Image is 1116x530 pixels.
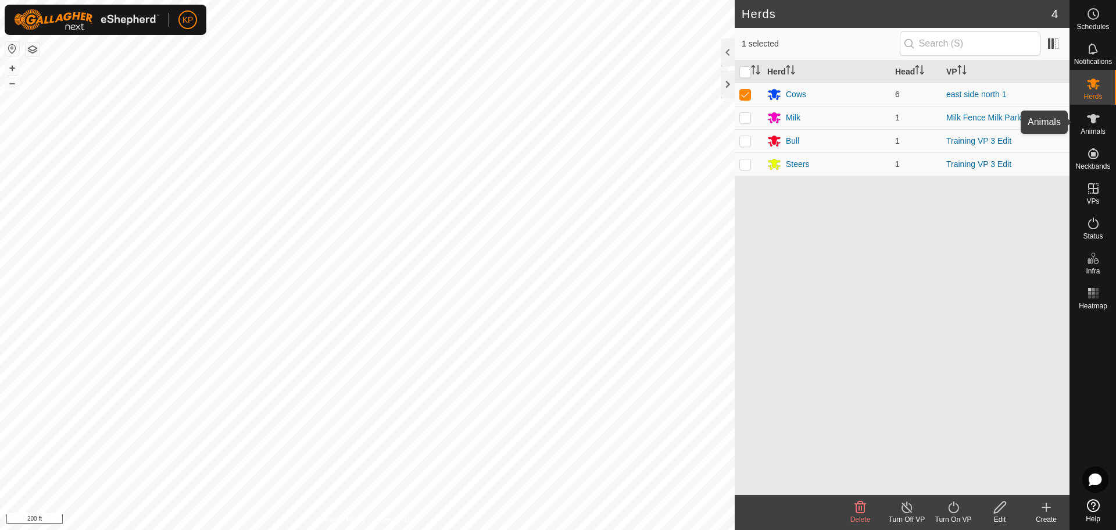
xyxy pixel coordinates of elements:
[890,61,942,83] th: Head
[321,515,365,525] a: Privacy Policy
[786,158,809,170] div: Steers
[1070,495,1116,527] a: Help
[1086,515,1100,522] span: Help
[763,61,890,83] th: Herd
[977,514,1023,525] div: Edit
[930,514,977,525] div: Turn On VP
[1074,58,1112,65] span: Notifications
[742,7,1051,21] h2: Herds
[1076,23,1109,30] span: Schedules
[895,113,900,122] span: 1
[1081,128,1106,135] span: Animals
[942,61,1069,83] th: VP
[786,112,800,124] div: Milk
[786,135,799,147] div: Bull
[786,88,806,101] div: Cows
[5,61,19,75] button: +
[1083,233,1103,240] span: Status
[742,38,900,50] span: 1 selected
[1083,93,1102,100] span: Herds
[26,42,40,56] button: Map Layers
[850,515,871,524] span: Delete
[1086,268,1100,275] span: Infra
[379,515,413,525] a: Contact Us
[1023,514,1069,525] div: Create
[1086,198,1099,205] span: VPs
[5,76,19,90] button: –
[946,113,1026,122] a: Milk Fence Milk Parlor
[895,159,900,169] span: 1
[751,67,760,76] p-sorticon: Activate to sort
[1051,5,1058,23] span: 4
[1075,163,1110,170] span: Neckbands
[884,514,930,525] div: Turn Off VP
[786,67,795,76] p-sorticon: Activate to sort
[5,42,19,56] button: Reset Map
[946,136,1011,145] a: Training VP 3 Edit
[895,136,900,145] span: 1
[946,159,1011,169] a: Training VP 3 Edit
[1079,303,1107,310] span: Heatmap
[915,67,924,76] p-sorticon: Activate to sort
[957,67,967,76] p-sorticon: Activate to sort
[895,90,900,99] span: 6
[183,14,194,26] span: KP
[14,9,159,30] img: Gallagher Logo
[946,90,1007,99] a: east side north 1
[900,31,1040,56] input: Search (S)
